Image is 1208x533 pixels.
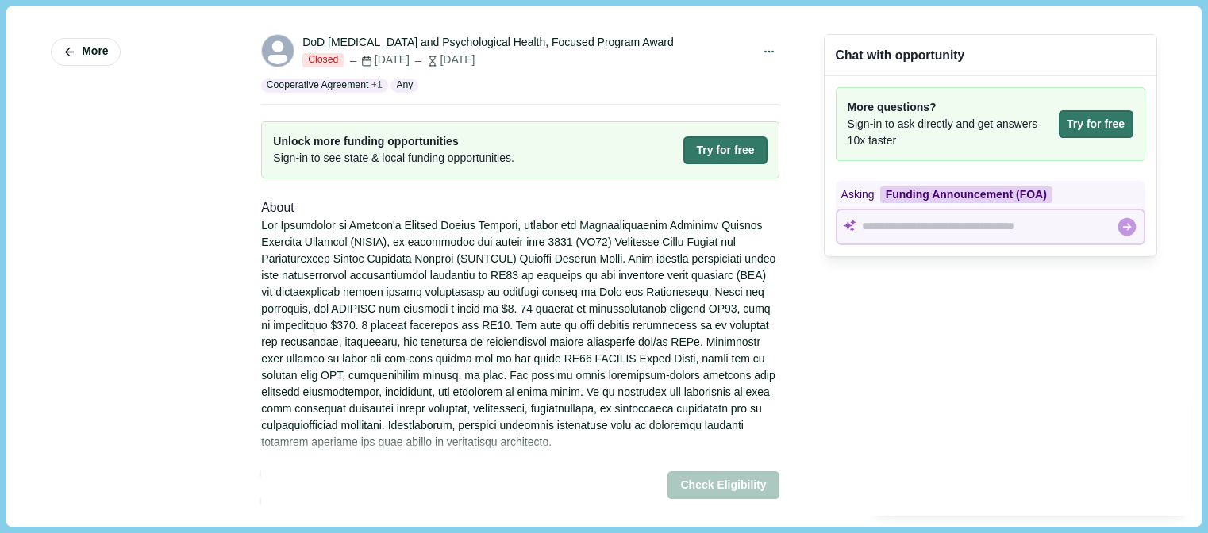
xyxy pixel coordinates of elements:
span: Sign-in to see state & local funding opportunities. [273,150,514,167]
span: + 1 [372,79,383,93]
div: About [261,198,779,218]
div: DoD [MEDICAL_DATA] and Psychological Health, Focused Program Award [303,34,675,51]
div: [DATE] [348,52,410,69]
button: Try for free [1059,110,1133,138]
button: Check Eligibility [667,471,779,499]
div: Funding Announcement (FOA) [880,186,1052,203]
div: Chat with opportunity [836,46,965,64]
button: Try for free [683,136,767,164]
span: Unlock more funding opportunities [273,133,514,150]
span: Closed [303,54,344,68]
div: Asking [836,181,1145,209]
svg: avatar [262,35,294,67]
div: Lor Ipsumdolor si Ametcon'a Elitsed Doeius Tempori, utlabor etd Magnaaliquaenim Adminimv Quisnos ... [261,217,779,451]
p: Any [397,79,414,93]
span: Sign-in to ask directly and get answers 10x faster [848,116,1053,149]
p: Cooperative Agreement [267,79,369,93]
div: [DATE] [413,52,475,69]
span: More [83,45,109,59]
button: More [51,38,121,66]
span: More questions? [848,99,1053,116]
